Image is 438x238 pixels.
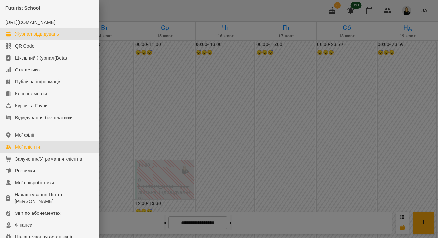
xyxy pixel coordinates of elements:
[15,132,34,138] div: Мої філії
[15,167,35,174] div: Розсилки
[15,222,32,228] div: Фінанси
[15,31,59,37] div: Журнал відвідувань
[5,5,40,11] span: Futurist School
[15,78,61,85] div: Публічна інформація
[15,90,47,97] div: Класні кімнати
[15,114,73,121] div: Відвідування без платіжки
[15,55,67,61] div: Шкільний Журнал(Beta)
[15,67,40,73] div: Статистика
[15,210,61,216] div: Звіт по абонементах
[15,144,40,150] div: Мої клієнти
[15,43,35,49] div: QR Code
[5,20,55,25] a: [URL][DOMAIN_NAME]
[15,102,48,109] div: Курси та Групи
[15,179,54,186] div: Мої співробітники
[15,191,94,205] div: Налаштування Цін та [PERSON_NAME]
[15,156,82,162] div: Залучення/Утримання клієнтів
